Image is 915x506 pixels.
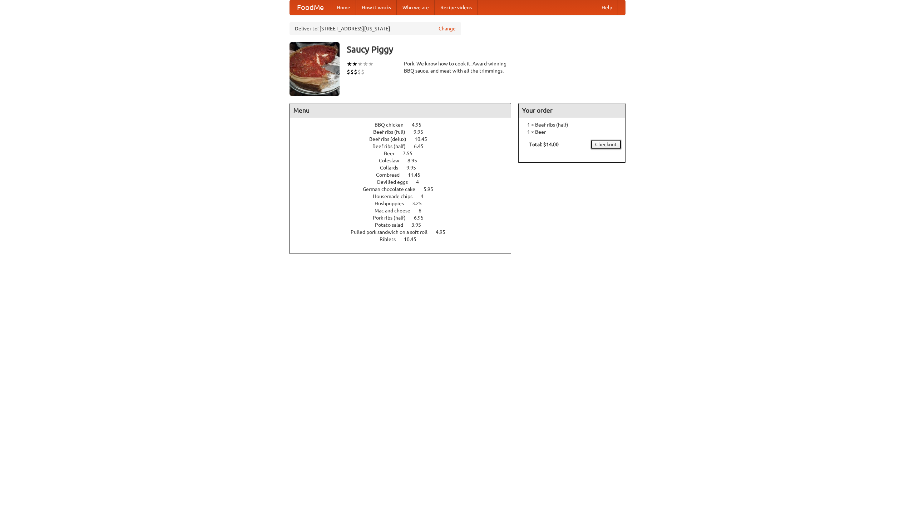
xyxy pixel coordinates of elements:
a: Help [596,0,618,15]
h4: Your order [519,103,625,118]
b: Total: $14.00 [529,142,559,147]
span: 11.45 [408,172,427,178]
span: 4 [421,193,431,199]
li: ★ [357,60,363,68]
span: Beef ribs (full) [373,129,412,135]
span: Devilled eggs [377,179,415,185]
a: Riblets 10.45 [380,236,430,242]
a: Beef ribs (half) 6.45 [372,143,437,149]
li: ★ [368,60,374,68]
a: Beef ribs (full) 9.95 [373,129,436,135]
a: Potato salad 3.95 [375,222,434,228]
li: $ [347,68,350,76]
a: Pulled pork sandwich on a soft roll 4.95 [351,229,459,235]
span: 7.55 [403,151,420,156]
span: BBQ chicken [375,122,411,128]
a: Who we are [397,0,435,15]
span: 10.45 [415,136,434,142]
span: Beef ribs (delux) [369,136,414,142]
span: Hushpuppies [375,201,411,206]
a: Checkout [590,139,622,150]
a: Recipe videos [435,0,478,15]
a: Mac and cheese 6 [375,208,435,213]
span: 6.95 [414,215,431,221]
div: Deliver to: [STREET_ADDRESS][US_STATE] [290,22,461,35]
span: German chocolate cake [363,186,422,192]
a: German chocolate cake 5.95 [363,186,446,192]
span: 6.45 [414,143,431,149]
span: Coleslaw [379,158,406,163]
a: Beer 7.55 [384,151,426,156]
a: Coleslaw 8.95 [379,158,430,163]
a: Housemade chips 4 [373,193,437,199]
span: 9.95 [414,129,430,135]
img: angular.jpg [290,42,340,96]
span: 4.95 [412,122,429,128]
a: How it works [356,0,397,15]
li: 1 × Beer [522,128,622,136]
span: 5.95 [424,186,440,192]
a: Hushpuppies 3.25 [375,201,435,206]
a: BBQ chicken 4.95 [375,122,435,128]
li: $ [361,68,365,76]
h4: Menu [290,103,511,118]
a: Home [331,0,356,15]
span: 3.95 [411,222,428,228]
span: Pulled pork sandwich on a soft roll [351,229,435,235]
li: ★ [363,60,368,68]
span: Potato salad [375,222,410,228]
li: $ [354,68,357,76]
span: Mac and cheese [375,208,417,213]
a: Pork ribs (half) 6.95 [373,215,437,221]
a: Devilled eggs 4 [377,179,432,185]
span: 3.25 [412,201,429,206]
span: Beef ribs (half) [372,143,413,149]
span: 10.45 [404,236,424,242]
span: 9.95 [406,165,423,171]
li: ★ [347,60,352,68]
a: Change [439,25,456,32]
a: Collards 9.95 [380,165,429,171]
span: 4.95 [436,229,452,235]
li: 1 × Beef ribs (half) [522,121,622,128]
li: ★ [352,60,357,68]
span: 8.95 [407,158,424,163]
span: Pork ribs (half) [373,215,413,221]
a: FoodMe [290,0,331,15]
span: 6 [419,208,429,213]
h3: Saucy Piggy [347,42,625,57]
span: Housemade chips [373,193,420,199]
span: Cornbread [376,172,407,178]
a: Cornbread 11.45 [376,172,434,178]
a: Beef ribs (delux) 10.45 [369,136,440,142]
div: Pork. We know how to cook it. Award-winning BBQ sauce, and meat with all the trimmings. [404,60,511,74]
li: $ [357,68,361,76]
span: 4 [416,179,426,185]
span: Beer [384,151,402,156]
li: $ [350,68,354,76]
span: Riblets [380,236,403,242]
span: Collards [380,165,405,171]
